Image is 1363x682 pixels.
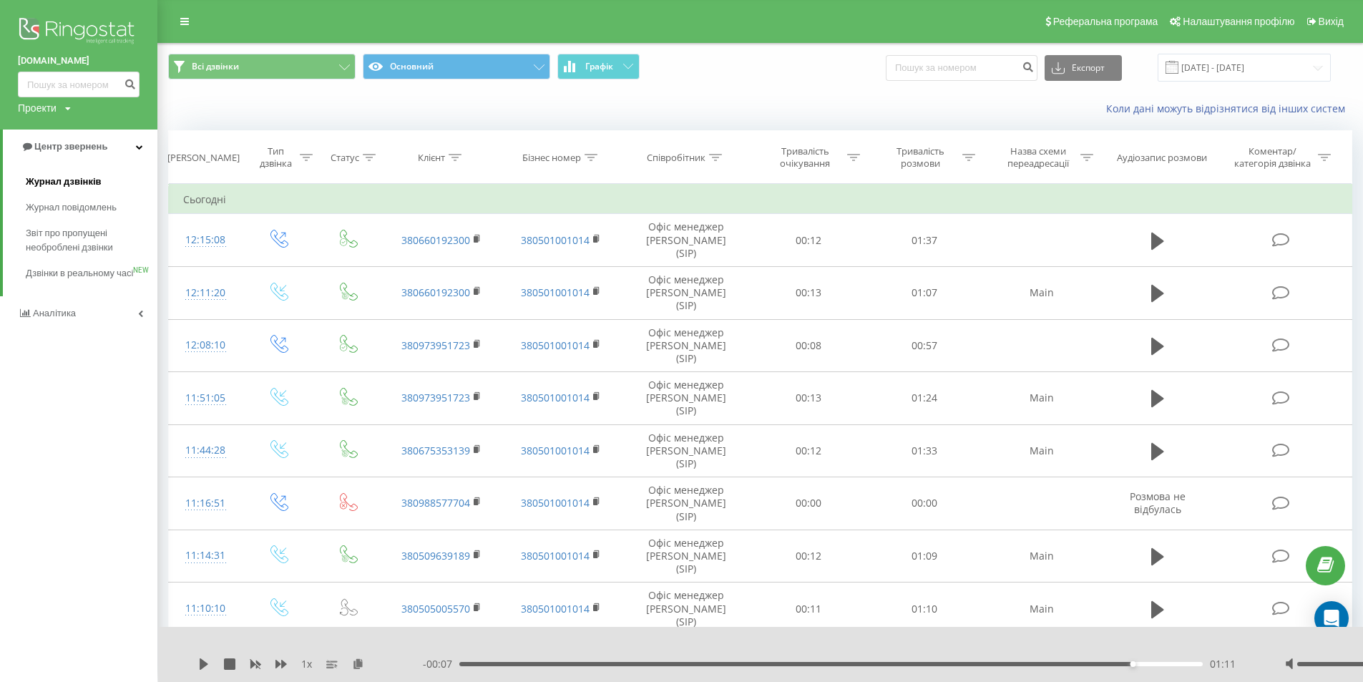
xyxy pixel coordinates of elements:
td: 00:13 [751,266,866,319]
span: Вихід [1319,16,1344,27]
div: Співробітник [647,152,705,164]
td: 00:12 [751,424,866,477]
div: Клієнт [418,152,445,164]
td: Офіс менеджер [PERSON_NAME] (SIP) [621,583,751,635]
input: Пошук за номером [18,72,140,97]
td: 01:33 [866,424,982,477]
div: 11:51:05 [183,384,228,412]
span: Звіт про пропущені необроблені дзвінки [26,226,150,255]
button: Всі дзвінки [168,54,356,79]
span: Налаштування профілю [1183,16,1294,27]
td: 00:00 [751,477,866,530]
div: Тривалість очікування [767,145,844,170]
td: Офіс менеджер [PERSON_NAME] (SIP) [621,372,751,425]
span: Дзвінки в реальному часі [26,266,133,281]
td: Офіс менеджер [PERSON_NAME] (SIP) [621,214,751,267]
a: 380660192300 [401,286,470,299]
td: 01:07 [866,266,982,319]
span: Всі дзвінки [192,61,239,72]
a: 380509639189 [401,549,470,562]
td: Офіс менеджер [PERSON_NAME] (SIP) [621,266,751,319]
span: Графік [585,62,613,72]
td: 00:12 [751,530,866,583]
div: Проекти [18,101,57,115]
td: Офіс менеджер [PERSON_NAME] (SIP) [621,530,751,583]
td: Офіс менеджер [PERSON_NAME] (SIP) [621,477,751,530]
a: [DOMAIN_NAME] [18,54,140,68]
img: Ringostat logo [18,14,140,50]
span: Журнал дзвінків [26,175,102,189]
a: 380501001014 [521,338,590,352]
button: Експорт [1045,55,1122,81]
a: 380973951723 [401,391,470,404]
td: Main [982,372,1102,425]
td: Main [982,530,1102,583]
a: 380501001014 [521,496,590,510]
input: Пошук за номером [886,55,1037,81]
a: 380501001014 [521,602,590,615]
td: 00:12 [751,214,866,267]
div: 12:15:08 [183,226,228,254]
td: 00:00 [866,477,982,530]
div: Аудіозапис розмови [1117,152,1207,164]
a: 380501001014 [521,286,590,299]
div: Коментар/категорія дзвінка [1231,145,1314,170]
span: - 00:07 [423,657,459,671]
td: Офіс менеджер [PERSON_NAME] (SIP) [621,319,751,372]
a: 380505005570 [401,602,470,615]
a: 380501001014 [521,233,590,247]
td: Офіс менеджер [PERSON_NAME] (SIP) [621,424,751,477]
a: 380675353139 [401,444,470,457]
div: Accessibility label [1130,661,1135,667]
td: 01:09 [866,530,982,583]
td: Main [982,583,1102,635]
a: Журнал дзвінків [26,169,157,195]
div: 11:44:28 [183,437,228,464]
td: 00:08 [751,319,866,372]
span: Журнал повідомлень [26,200,117,215]
span: Центр звернень [34,141,107,152]
span: Розмова не відбулась [1130,489,1186,516]
div: 11:14:31 [183,542,228,570]
div: Назва схеми переадресації [1000,145,1077,170]
div: Статус [331,152,359,164]
a: Дзвінки в реальному часіNEW [26,260,157,286]
a: 380660192300 [401,233,470,247]
td: 01:24 [866,372,982,425]
td: Main [982,266,1102,319]
a: Центр звернень [3,130,157,164]
span: Реферальна програма [1053,16,1158,27]
td: 01:37 [866,214,982,267]
button: Графік [557,54,640,79]
a: Коли дані можуть відрізнятися вiд інших систем [1106,102,1352,115]
span: 1 x [301,657,312,671]
td: Сьогодні [169,185,1352,214]
span: Аналiтика [33,308,76,318]
a: 380988577704 [401,496,470,510]
td: 01:10 [866,583,982,635]
td: 00:11 [751,583,866,635]
div: 11:10:10 [183,595,228,623]
a: 380973951723 [401,338,470,352]
div: Тривалість розмови [882,145,959,170]
a: Звіт про пропущені необроблені дзвінки [26,220,157,260]
div: [PERSON_NAME] [167,152,240,164]
td: Main [982,424,1102,477]
a: 380501001014 [521,549,590,562]
div: Бізнес номер [522,152,581,164]
div: 12:11:20 [183,279,228,307]
td: 00:57 [866,319,982,372]
button: Основний [363,54,550,79]
a: Журнал повідомлень [26,195,157,220]
a: 380501001014 [521,391,590,404]
div: Open Intercom Messenger [1314,601,1349,635]
div: Тип дзвінка [255,145,296,170]
a: 380501001014 [521,444,590,457]
div: 12:08:10 [183,331,228,359]
span: 01:11 [1210,657,1236,671]
td: 00:13 [751,372,866,425]
div: 11:16:51 [183,489,228,517]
